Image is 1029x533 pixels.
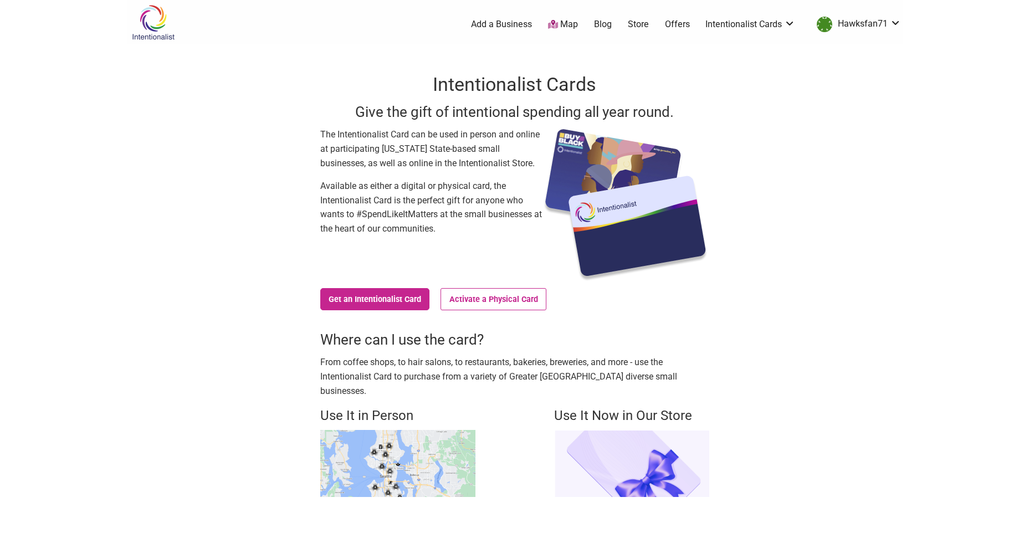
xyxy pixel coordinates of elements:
[320,355,709,398] p: From coffee shops, to hair salons, to restaurants, bakeries, breweries, and more - use the Intent...
[127,4,180,40] img: Intentionalist
[441,288,546,310] a: Activate a Physical Card
[320,430,475,497] img: Buy Black map
[554,407,709,426] h4: Use It Now in Our Store
[320,71,709,98] h1: Intentionalist Cards
[548,18,578,31] a: Map
[320,102,709,122] h3: Give the gift of intentional spending all year round.
[665,18,690,30] a: Offers
[320,127,542,170] p: The Intentionalist Card can be used in person and online at participating [US_STATE] State-based ...
[320,330,709,350] h3: Where can I use the card?
[554,430,709,497] img: Intentionalist Store
[320,179,542,235] p: Available as either a digital or physical card, the Intentionalist Card is the perfect gift for a...
[320,407,475,426] h4: Use It in Person
[471,18,532,30] a: Add a Business
[628,18,649,30] a: Store
[320,288,430,310] a: Get an Intentionalist Card
[705,18,795,30] a: Intentionalist Cards
[811,14,901,34] a: Hawksfan71
[594,18,612,30] a: Blog
[542,127,709,283] img: Intentionalist Card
